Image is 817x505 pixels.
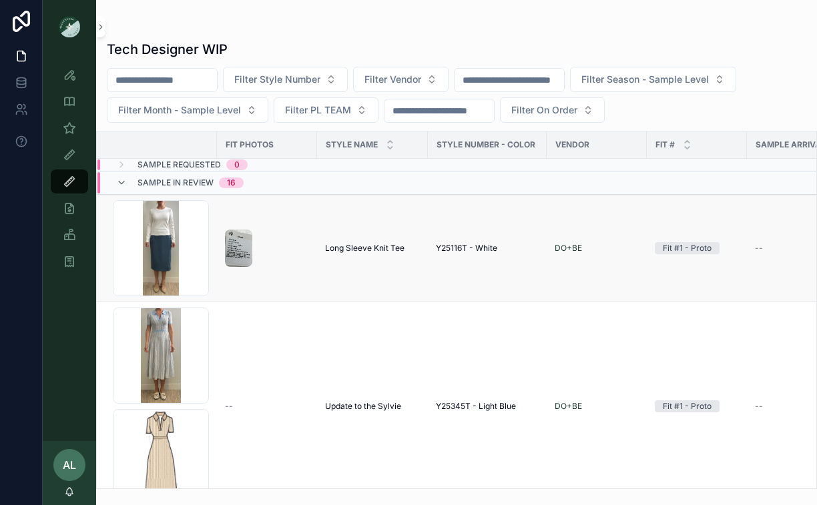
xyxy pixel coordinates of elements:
span: Y25116T - White [436,243,497,254]
a: DO+BE [555,243,582,254]
img: App logo [59,16,80,37]
span: Vendor [555,139,589,150]
span: Long Sleeve Knit Tee [325,243,404,254]
span: Y25345T - Light Blue [436,401,516,412]
div: 16 [227,177,236,188]
span: -- [755,243,763,254]
a: Y25345T - Light Blue [436,401,539,412]
button: Select Button [107,97,268,123]
span: Filter On Order [511,103,577,117]
a: Update to the Sylvie [325,401,420,412]
button: Select Button [353,67,449,92]
img: Screenshot-2025-08-11-at-11.29.50-AM.png [225,229,252,267]
a: DO+BE [555,243,639,254]
a: -- [225,401,309,412]
span: Sample In Review [138,177,214,188]
button: Select Button [500,97,605,123]
span: -- [225,401,233,412]
a: Long Sleeve Knit Tee [325,243,420,254]
span: Filter Month - Sample Level [118,103,241,117]
span: Filter Style Number [234,73,320,86]
span: Filter Vendor [364,73,421,86]
button: Select Button [570,67,736,92]
span: Fit # [655,139,675,150]
div: 0 [234,159,240,170]
button: Select Button [223,67,348,92]
a: Screenshot-2025-08-11-at-11.29.50-AM.png [225,229,309,267]
h1: Tech Designer WIP [107,40,228,59]
span: Update to the Sylvie [325,401,401,412]
div: scrollable content [43,53,96,291]
span: AL [63,457,76,473]
a: Fit #1 - Proto [655,242,739,254]
a: Y25116T - White [436,243,539,254]
div: Fit #1 - Proto [663,400,712,412]
span: -- [755,401,763,412]
a: DO+BE [555,401,582,412]
div: Fit #1 - Proto [663,242,712,254]
span: STYLE NAME [326,139,378,150]
a: DO+BE [555,401,639,412]
span: Sample Requested [138,159,221,170]
span: Style Number - Color [437,139,535,150]
span: Fit Photos [226,139,274,150]
span: Filter Season - Sample Level [581,73,709,86]
a: Fit #1 - Proto [655,400,739,412]
button: Select Button [274,97,378,123]
span: Filter PL TEAM [285,103,351,117]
